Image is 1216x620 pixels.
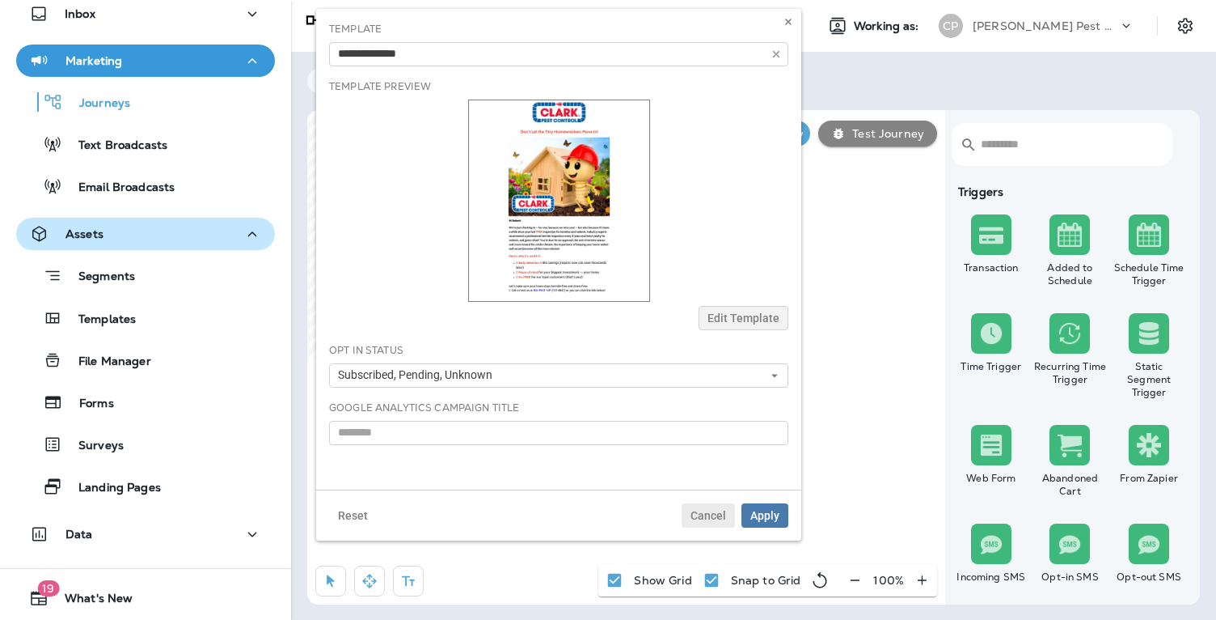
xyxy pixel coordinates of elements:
button: Surveys [16,427,275,461]
p: Journeys [63,96,130,112]
label: Opt In Status [329,344,403,357]
div: Added to Schedule [1034,261,1107,287]
button: Data [16,518,275,550]
span: Apply [750,510,779,521]
div: Abandoned Cart [1034,472,1107,498]
p: Templates [62,312,136,328]
label: Google Analytics Campaign Title [329,401,519,414]
span: What's New [49,592,133,611]
div: From Zapier [1113,472,1185,485]
div: Recurring Time Trigger [1034,360,1107,386]
p: Surveys [62,439,124,454]
button: Email Broadcasts [16,169,275,203]
button: Journeys [16,85,275,119]
span: Subscribed, Pending, Unknown [338,368,499,382]
div: Transaction [955,261,1028,274]
span: 19 [37,580,59,597]
button: Edit Template [699,306,788,330]
button: Templates [16,301,275,335]
button: Reset [329,503,377,528]
button: 19What's New [16,582,275,614]
span: Cancel [690,510,726,521]
p: Snap to Grid [731,574,801,587]
span: Reset [338,510,368,521]
button: Landing Pages [16,469,275,503]
div: CP [939,14,963,38]
div: Incoming SMS [955,571,1028,584]
button: Cancel [682,503,735,528]
p: Show Grid [634,574,691,587]
p: Segments [62,270,135,286]
button: Text Broadcasts [16,127,275,161]
div: Triggers [952,185,1189,198]
p: File Manager [62,355,151,370]
button: Settings [1171,11,1200,40]
p: [PERSON_NAME] Pest Control [973,19,1118,32]
span: Edit Template [707,312,779,324]
button: Test Journey [818,121,937,147]
p: Forms [63,397,114,412]
p: Inbox [65,7,95,20]
button: Assets [16,218,275,250]
div: Time Trigger [955,360,1028,373]
div: Opt-out SMS [1113,571,1185,584]
p: Landing Pages [62,481,161,496]
button: Apply [741,503,788,528]
button: Subscribed, Pending, Unknown [329,363,788,388]
button: Segments [16,258,275,293]
p: Text Broadcasts [62,138,167,154]
span: Working as: [854,19,923,33]
img: thumbnail for template [468,100,650,302]
button: Marketing [16,45,275,77]
div: Schedule Time Trigger [1113,261,1185,287]
div: Web Form [955,472,1028,485]
p: Marketing [65,54,122,67]
p: Data [65,528,93,541]
button: Forms [16,385,275,419]
div: Static Segment Trigger [1113,360,1185,399]
p: Email Broadcasts [62,180,175,196]
label: Template Preview [329,80,431,93]
p: Test Journey [846,127,924,140]
button: File Manager [16,343,275,377]
p: 100 % [873,574,904,587]
label: Template [329,23,382,36]
div: Opt-in SMS [1034,571,1107,584]
p: Assets [65,227,103,240]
